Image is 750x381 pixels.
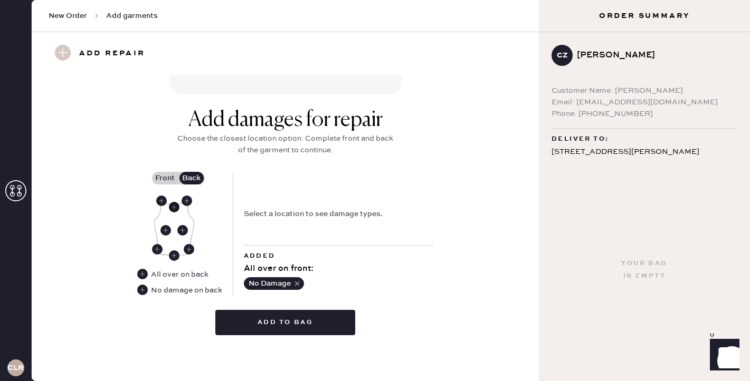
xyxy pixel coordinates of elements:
div: Back Right Body [177,225,188,236]
label: Front [152,172,178,184]
div: Add damages for repair [175,108,396,133]
span: Deliver to: [552,133,609,145]
img: Garment image [154,198,194,256]
h3: Add repair [79,45,145,63]
div: All over on front : [244,262,434,275]
div: All over on back [137,269,210,280]
label: Back [178,172,205,184]
h3: CLR [7,364,24,372]
iframe: Front Chat [700,334,745,379]
button: Add to bag [215,310,355,335]
div: Back Left Shoulder [156,196,167,206]
div: Customer Name: [PERSON_NAME] [552,85,737,96]
div: No damage on back [137,285,222,296]
div: Added [244,250,434,262]
div: [STREET_ADDRESS][PERSON_NAME] APT 608 [GEOGRAPHIC_DATA][PERSON_NAME] , CA 95112 [552,145,737,199]
div: Back Center Hem [169,250,179,261]
div: All over on back [151,269,208,280]
h3: CZ [557,52,568,59]
div: Select a location to see damage types. [244,208,383,220]
div: Back Left Body [160,225,171,236]
div: Email: [EMAIL_ADDRESS][DOMAIN_NAME] [552,96,737,108]
div: Back Left Seam [152,244,163,255]
div: [PERSON_NAME] [577,49,729,62]
div: Choose the closest location option. Complete front and back of the garment to continue. [175,133,396,156]
div: Back Right Shoulder [182,196,192,206]
div: Your bag is empty [621,257,667,282]
div: Back Right Seam [184,244,194,255]
span: New Order [49,11,87,21]
div: Back Center Neckline [169,202,179,212]
div: No damage on back [151,285,222,296]
button: No Damage [244,277,304,290]
span: Add garments [106,11,158,21]
div: Phone: [PHONE_NUMBER] [552,108,737,120]
h3: Order Summary [539,11,750,21]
